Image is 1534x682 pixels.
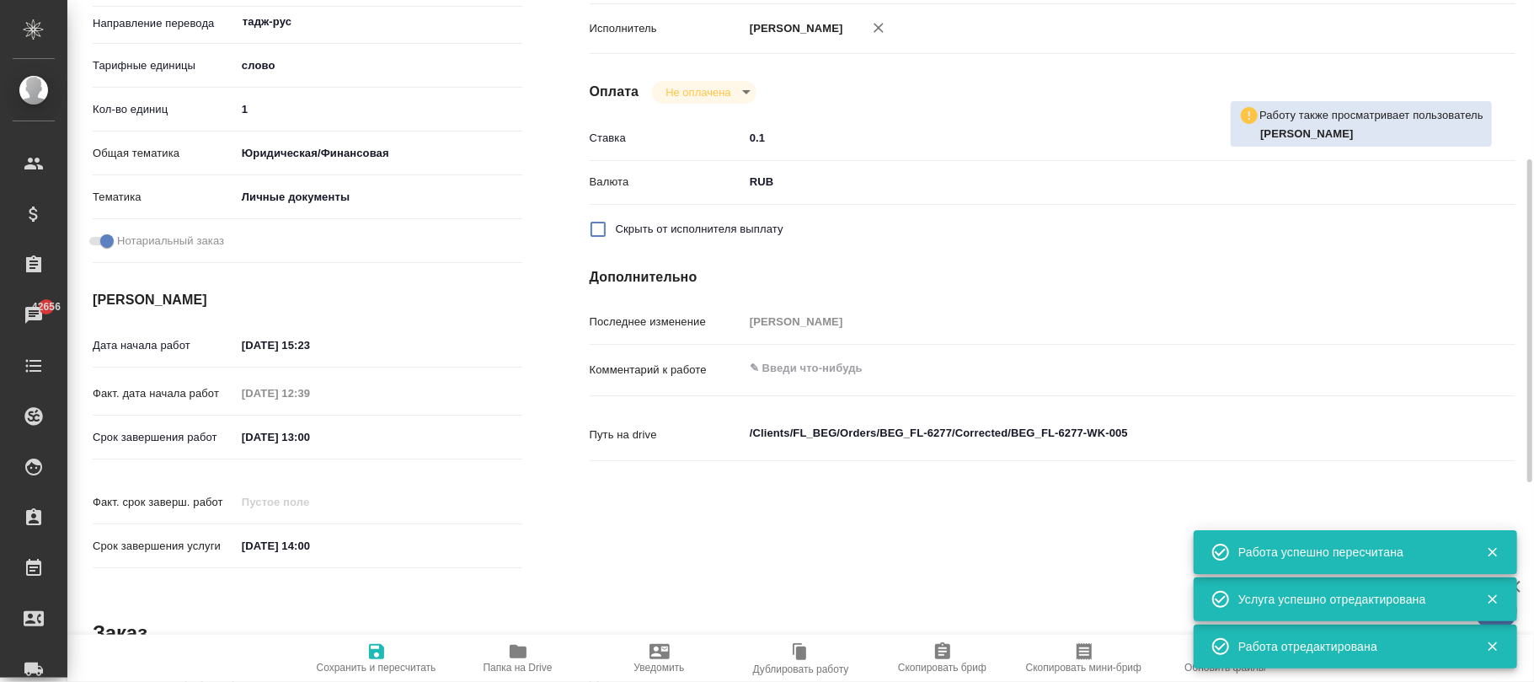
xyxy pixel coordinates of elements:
p: Общая тематика [93,145,236,162]
input: ✎ Введи что-нибудь [744,126,1438,150]
span: Нотариальный заказ [117,233,224,250]
div: RUB [744,168,1438,196]
h4: [PERSON_NAME] [93,290,522,310]
input: ✎ Введи что-нибудь [236,425,383,449]
a: 42656 [4,294,63,336]
p: Работу также просматривает пользователь [1259,107,1483,124]
span: 42656 [22,298,71,315]
input: ✎ Введи что-нибудь [236,333,383,357]
input: Пустое поле [744,309,1438,334]
p: Срок завершения работ [93,429,236,446]
button: Дублировать работу [730,635,872,682]
span: Папка на Drive [484,662,553,674]
button: Закрыть [1475,639,1510,654]
textarea: /Clients/FL_BEG/Orders/BEG_FL-6277/Corrected/BEG_FL-6277-WK-005 [744,419,1438,448]
button: Open [513,20,516,24]
p: Тематика [93,189,236,206]
button: Скопировать бриф [872,635,1013,682]
input: Пустое поле [236,381,383,405]
button: Обновить файлы [1155,635,1296,682]
div: Юридическая/Финансовая [236,139,522,168]
button: Сохранить и пересчитать [306,635,447,682]
div: Личные документы [236,183,522,212]
input: ✎ Введи что-нибудь [236,97,522,121]
button: Скопировать мини-бриф [1013,635,1155,682]
span: Сохранить и пересчитать [317,662,436,674]
button: Удалить исполнителя [860,9,897,46]
p: Путь на drive [590,427,744,443]
button: Уведомить [589,635,730,682]
p: Валюта [590,174,744,191]
button: Закрыть [1475,592,1510,607]
div: слово [236,51,522,80]
p: Факт. срок заверш. работ [93,494,236,511]
p: [PERSON_NAME] [744,20,843,37]
p: Ставка [590,130,744,147]
div: Не оплачена [652,81,756,104]
div: Услуга успешно отредактирована [1238,591,1461,608]
div: Работа успешно пересчитана [1238,544,1461,561]
p: Срок завершения услуги [93,538,236,555]
p: Тарифные единицы [93,57,236,74]
span: Скопировать бриф [898,662,986,674]
p: Комментарий к работе [590,362,744,379]
input: ✎ Введи что-нибудь [236,534,383,558]
button: Не оплачена [660,85,735,99]
p: Последнее изменение [590,314,744,330]
button: Папка на Drive [447,635,589,682]
p: Дата начала работ [93,337,236,354]
span: Дублировать работу [753,663,849,675]
p: Направление перевода [93,15,236,32]
p: Факт. дата начала работ [93,385,236,402]
span: Скрыть от исполнителя выплату [616,221,783,238]
span: Уведомить [634,662,685,674]
h4: Дополнительно [590,267,1515,287]
span: Скопировать мини-бриф [1026,662,1141,674]
button: Закрыть [1475,545,1510,560]
p: Кол-во единиц [93,101,236,118]
h2: Заказ [93,620,147,647]
span: Обновить файлы [1184,662,1266,674]
p: Исполнитель [590,20,744,37]
input: Пустое поле [236,490,383,514]
div: Работа отредактирована [1238,638,1461,655]
h4: Оплата [590,82,639,102]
